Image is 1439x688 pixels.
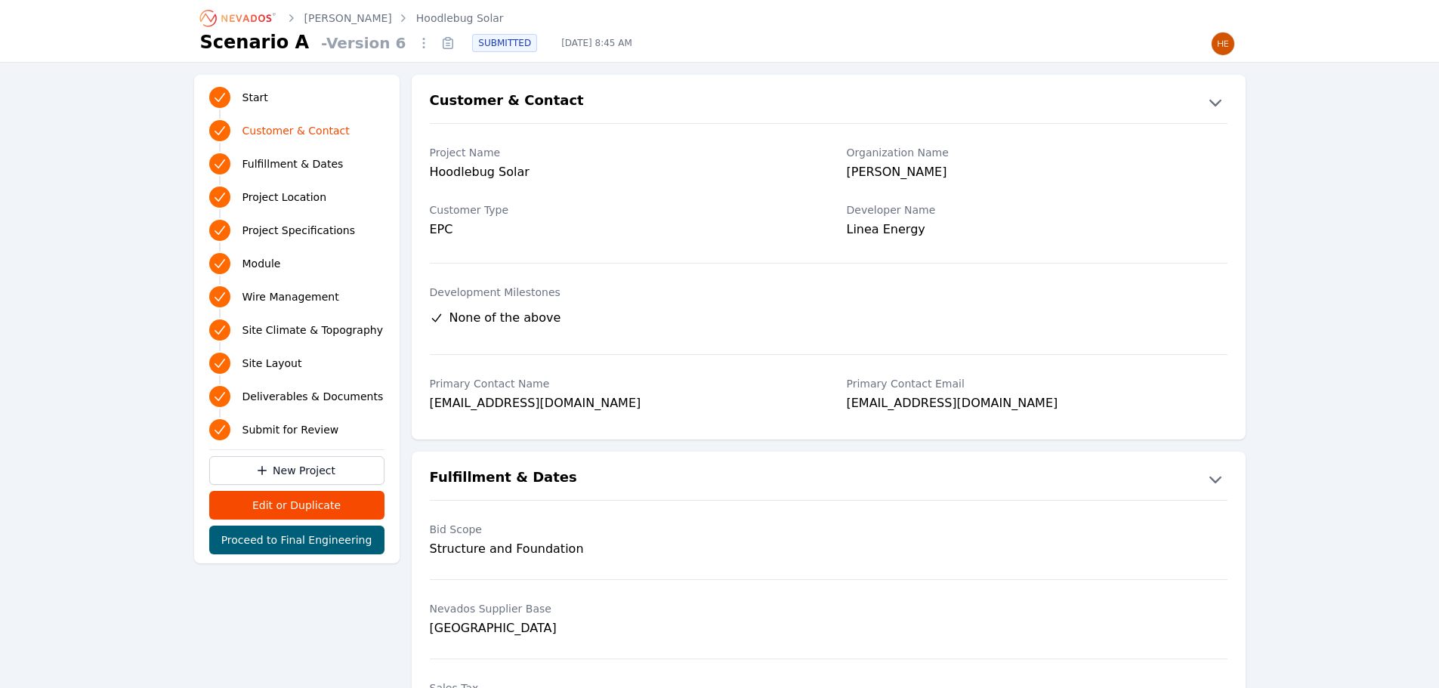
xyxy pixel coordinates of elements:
[847,163,1227,184] div: [PERSON_NAME]
[209,491,384,520] button: Edit or Duplicate
[200,6,504,30] nav: Breadcrumb
[242,356,302,371] span: Site Layout
[412,467,1246,491] button: Fulfillment & Dates
[242,190,327,205] span: Project Location
[549,37,644,49] span: [DATE] 8:45 AM
[847,394,1227,415] div: [EMAIL_ADDRESS][DOMAIN_NAME]
[430,540,811,558] div: Structure and Foundation
[847,221,1227,242] div: Linea Energy
[430,145,811,160] label: Project Name
[242,422,339,437] span: Submit for Review
[242,322,383,338] span: Site Climate & Topography
[416,11,504,26] a: Hoodlebug Solar
[1211,32,1235,56] img: Henar Luque
[242,389,384,404] span: Deliverables & Documents
[242,289,339,304] span: Wire Management
[430,202,811,218] label: Customer Type
[430,467,577,491] h2: Fulfillment & Dates
[449,309,561,327] span: None of the above
[430,221,811,239] div: EPC
[430,285,1227,300] label: Development Milestones
[430,90,584,114] h2: Customer & Contact
[209,84,384,443] nav: Progress
[430,601,811,616] label: Nevados Supplier Base
[847,202,1227,218] label: Developer Name
[847,376,1227,391] label: Primary Contact Email
[242,123,350,138] span: Customer & Contact
[430,376,811,391] label: Primary Contact Name
[472,34,537,52] div: SUBMITTED
[209,526,384,554] button: Proceed to Final Engineering
[412,90,1246,114] button: Customer & Contact
[430,394,811,415] div: [EMAIL_ADDRESS][DOMAIN_NAME]
[847,145,1227,160] label: Organization Name
[209,456,384,485] a: New Project
[242,90,268,105] span: Start
[242,256,281,271] span: Module
[430,619,811,637] div: [GEOGRAPHIC_DATA]
[430,163,811,184] div: Hoodlebug Solar
[315,32,412,54] span: - Version 6
[304,11,392,26] a: [PERSON_NAME]
[430,522,811,537] label: Bid Scope
[200,30,310,54] h1: Scenario A
[242,223,356,238] span: Project Specifications
[242,156,344,171] span: Fulfillment & Dates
